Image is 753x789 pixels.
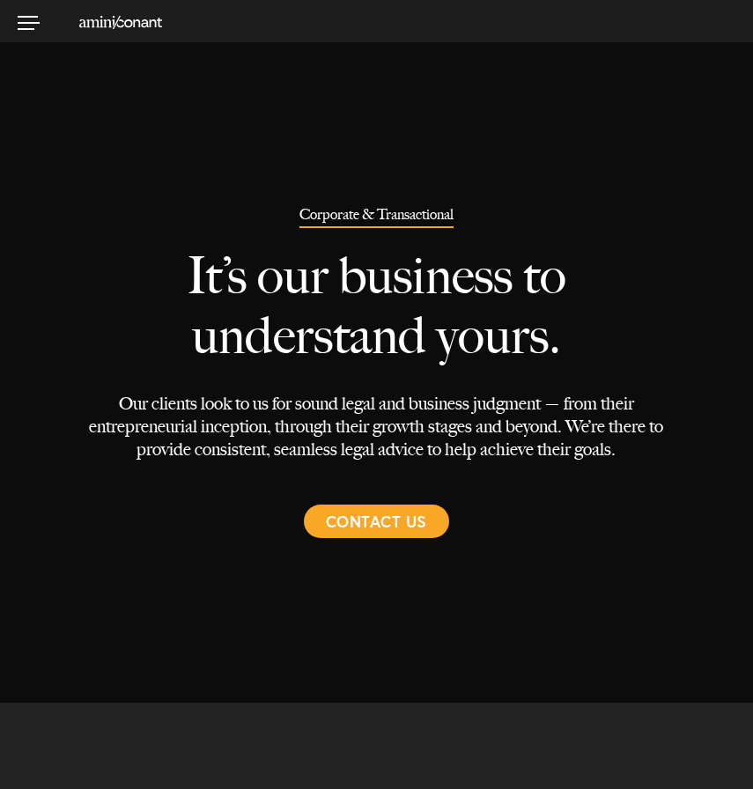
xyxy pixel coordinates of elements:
[76,392,676,461] p: Our clients look to us for sound legal and business judgment — from their entrepreneurial incepti...
[299,208,454,228] h1: Corporate & Transactional
[304,505,449,538] a: Contact Us
[76,228,676,392] p: It’s our business to understand yours.
[79,14,162,28] a: Home
[326,505,427,538] span: Contact Us
[79,16,162,29] img: Amini & Conant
